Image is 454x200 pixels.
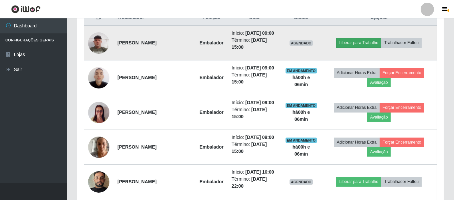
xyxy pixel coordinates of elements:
button: Avaliação [367,78,391,87]
li: Início: [232,64,277,71]
strong: [PERSON_NAME] [117,75,156,80]
li: Início: [232,30,277,37]
li: Início: [232,169,277,176]
strong: Embalador [199,179,223,184]
strong: Embalador [199,75,223,80]
li: Término: [232,106,277,120]
button: Adicionar Horas Extra [334,103,380,112]
strong: há 00 h e 06 min [293,110,310,122]
strong: [PERSON_NAME] [117,144,156,150]
strong: [PERSON_NAME] [117,179,156,184]
li: Término: [232,141,277,155]
button: Trabalhador Faltou [381,38,422,47]
li: Início: [232,99,277,106]
span: AGENDADO [290,179,313,185]
time: [DATE] 16:00 [245,169,274,175]
strong: há 00 h e 06 min [293,144,310,157]
img: CoreUI Logo [11,5,41,13]
li: Término: [232,71,277,85]
time: [DATE] 09:00 [245,65,274,70]
button: Liberar para Trabalho [336,177,381,186]
button: Trabalhador Faltou [381,177,422,186]
time: [DATE] 09:00 [245,135,274,140]
strong: [PERSON_NAME] [117,40,156,45]
img: 1704290796442.jpeg [88,98,109,127]
button: Adicionar Horas Extra [334,138,380,147]
li: Término: [232,37,277,51]
strong: há 00 h e 06 min [293,75,310,87]
img: 1751910512075.jpeg [88,133,109,161]
button: Avaliação [367,113,391,122]
img: 1701349754449.jpeg [88,63,109,92]
strong: Embalador [199,40,223,45]
button: Adicionar Horas Extra [334,68,380,77]
strong: [PERSON_NAME] [117,110,156,115]
span: EM ANDAMENTO [286,138,317,143]
button: Forçar Encerramento [380,68,424,77]
span: AGENDADO [290,40,313,46]
strong: Embalador [199,144,223,150]
time: [DATE] 09:00 [245,30,274,36]
button: Forçar Encerramento [380,138,424,147]
strong: Embalador [199,110,223,115]
li: Término: [232,176,277,190]
time: [DATE] 09:00 [245,100,274,105]
button: Forçar Encerramento [380,103,424,112]
span: EM ANDAMENTO [286,103,317,108]
img: 1709375112510.jpeg [88,29,109,57]
button: Avaliação [367,147,391,157]
li: Início: [232,134,277,141]
button: Liberar para Trabalho [336,38,381,47]
span: EM ANDAMENTO [286,68,317,73]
